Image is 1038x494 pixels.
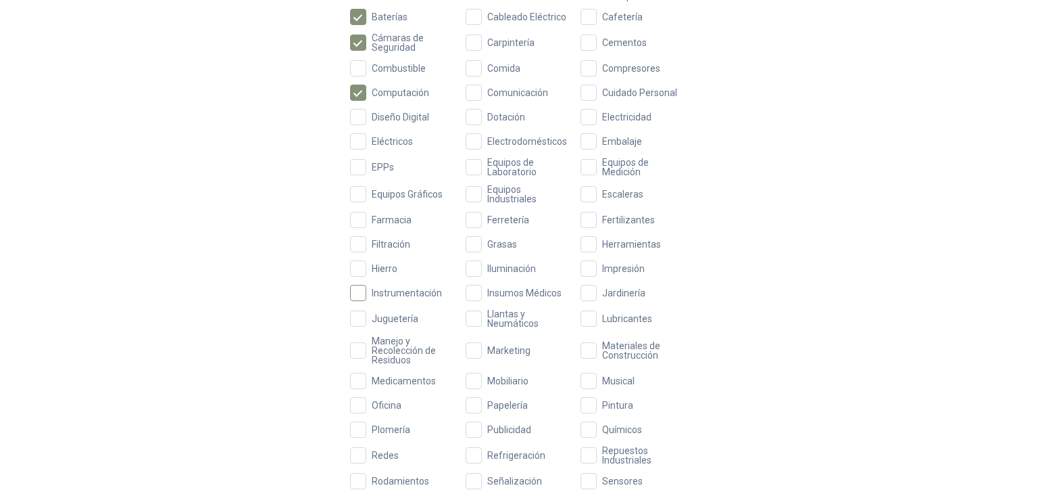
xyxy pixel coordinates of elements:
span: Computación [366,88,435,97]
span: Carpintería [482,38,540,47]
span: Impresión [597,264,650,273]
span: Baterías [366,12,413,22]
span: Oficina [366,401,407,410]
span: Fertilizantes [597,215,660,225]
span: Jardinería [597,288,651,298]
span: Cementos [597,38,652,47]
span: Cafetería [597,12,648,22]
span: Comunicación [482,88,553,97]
span: Combustible [366,64,431,73]
span: Insumos Médicos [482,288,567,298]
span: Plomería [366,425,416,434]
span: Electricidad [597,112,657,122]
span: Cableado Eléctrico [482,12,572,22]
span: Hierro [366,264,403,273]
span: Iluminación [482,264,541,273]
span: Químicos [597,425,647,434]
span: Lubricantes [597,314,658,323]
span: Juguetería [366,314,424,323]
span: Rodamientos [366,476,435,486]
span: Ferretería [482,215,535,225]
span: Compresores [597,64,666,73]
span: Redes [366,451,404,460]
span: Electrodomésticos [482,137,572,146]
span: Sensores [597,476,648,486]
span: Diseño Digital [366,112,435,122]
span: Marketing [482,346,536,355]
span: Embalaje [597,137,647,146]
span: Cámaras de Seguridad [366,33,458,52]
span: Equipos de Laboratorio [482,158,573,177]
span: Pintura [597,401,639,410]
span: Repuestos Industriales [597,446,688,465]
span: Señalización [482,476,547,486]
span: Llantas y Neumáticos [482,309,573,328]
span: Instrumentación [366,288,447,298]
span: Cuidado Personal [597,88,683,97]
span: Herramientas [597,240,666,249]
span: Comida [482,64,526,73]
span: Equipos de Medición [597,158,688,177]
span: Grasas [482,240,522,249]
span: Manejo y Recolección de Residuos [366,336,458,365]
span: Equipos Gráficos [366,189,448,199]
span: Papelería [482,401,533,410]
span: Dotación [482,112,530,122]
span: EPPs [366,162,399,172]
span: Musical [597,376,640,386]
span: Farmacia [366,215,417,225]
span: Medicamentos [366,376,441,386]
span: Mobiliario [482,376,534,386]
span: Materiales de Construcción [597,341,688,360]
span: Escaleras [597,189,649,199]
span: Publicidad [482,425,537,434]
span: Eléctricos [366,137,418,146]
span: Refrigeración [482,451,551,460]
span: Filtración [366,240,416,249]
span: Equipos Industriales [482,185,573,204]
